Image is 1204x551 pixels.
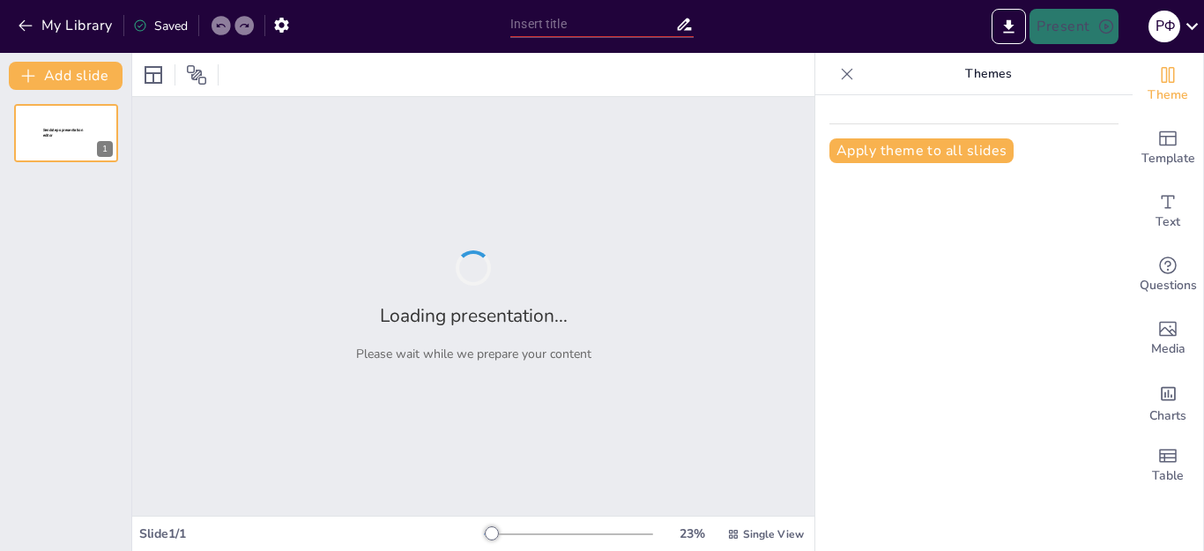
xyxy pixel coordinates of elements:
[1148,9,1180,44] button: Р Ф
[13,11,120,40] button: My Library
[829,138,1014,163] button: Apply theme to all slides
[1148,86,1188,105] span: Theme
[1133,370,1203,434] div: Add charts and graphs
[861,53,1115,95] p: Themes
[9,62,123,90] button: Add slide
[1140,276,1197,295] span: Questions
[1152,466,1184,486] span: Table
[356,346,591,362] p: Please wait while we prepare your content
[1148,11,1180,42] div: Р Ф
[97,141,113,157] div: 1
[1029,9,1118,44] button: Present
[133,18,188,34] div: Saved
[1133,434,1203,497] div: Add a table
[671,525,713,542] div: 23 %
[743,527,804,541] span: Single View
[43,128,83,138] span: Sendsteps presentation editor
[380,303,568,328] h2: Loading presentation...
[1133,243,1203,307] div: Get real-time input from your audience
[139,525,484,542] div: Slide 1 / 1
[139,61,167,89] div: Layout
[1151,339,1185,359] span: Media
[1141,149,1195,168] span: Template
[14,104,118,162] div: 1
[1156,212,1180,232] span: Text
[1133,307,1203,370] div: Add images, graphics, shapes or video
[1133,180,1203,243] div: Add text boxes
[992,9,1026,44] button: Export to PowerPoint
[510,11,675,37] input: Insert title
[1149,406,1186,426] span: Charts
[1133,116,1203,180] div: Add ready made slides
[186,64,207,86] span: Position
[1133,53,1203,116] div: Change the overall theme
